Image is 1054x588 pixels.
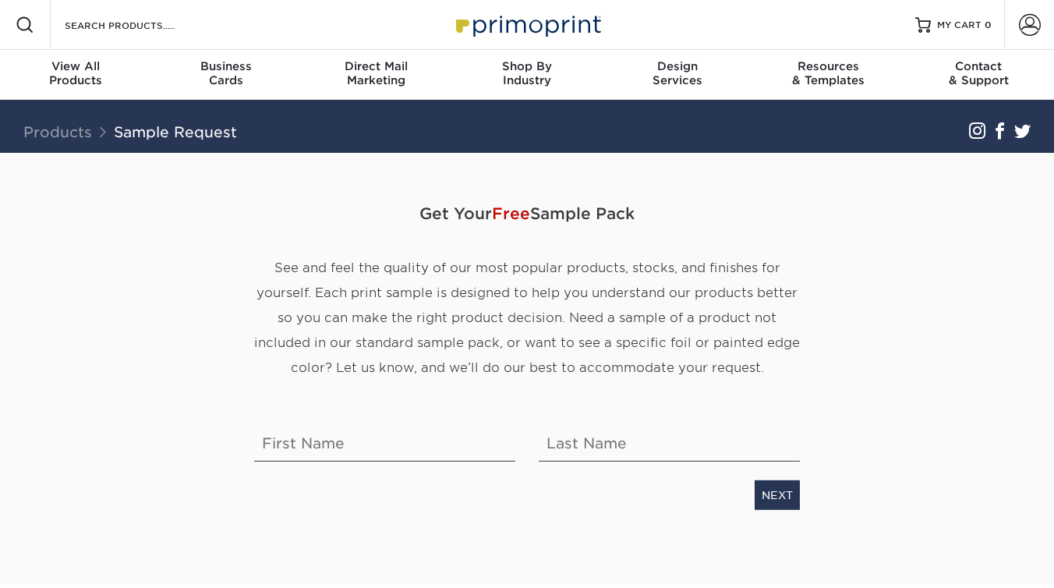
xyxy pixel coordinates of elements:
a: Shop ByIndustry [451,50,602,100]
div: & Support [904,59,1054,87]
div: & Templates [753,59,904,87]
a: BusinessCards [150,50,301,100]
span: See and feel the quality of our most popular products, stocks, and finishes for yourself. Each pr... [254,260,800,374]
a: Sample Request [114,123,237,140]
span: Design [603,59,753,73]
a: Direct MailMarketing [301,50,451,100]
span: Business [150,59,301,73]
span: Contact [904,59,1054,73]
span: Free [492,204,530,222]
span: Get Your Sample Pack [254,190,800,236]
a: DesignServices [603,50,753,100]
div: Services [603,59,753,87]
input: SEARCH PRODUCTS..... [63,16,215,34]
span: 0 [985,19,992,30]
img: Primoprint [449,8,605,41]
a: Contact& Support [904,50,1054,100]
div: Cards [150,59,301,87]
div: Industry [451,59,602,87]
a: Resources& Templates [753,50,904,100]
a: NEXT [755,480,800,509]
span: Shop By [451,59,602,73]
span: Resources [753,59,904,73]
a: Products [23,123,92,140]
span: Direct Mail [301,59,451,73]
div: Marketing [301,59,451,87]
span: MY CART [937,19,981,32]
